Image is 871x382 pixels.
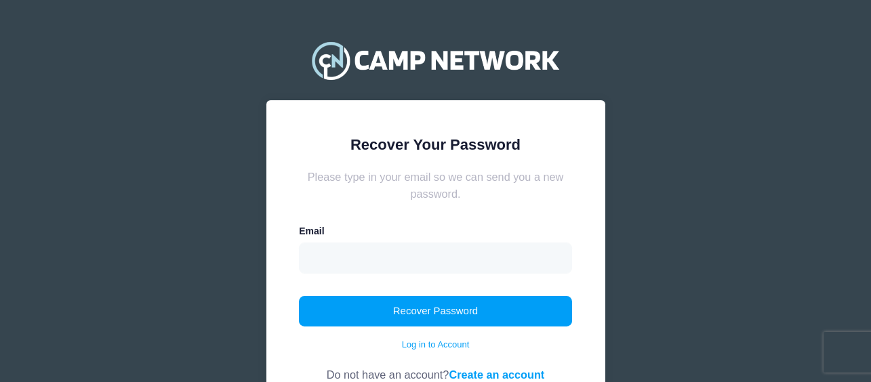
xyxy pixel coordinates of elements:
[449,368,544,381] a: Create an account
[299,296,572,327] button: Recover Password
[299,133,572,156] div: Recover Your Password
[299,224,324,238] label: Email
[299,169,572,202] div: Please type in your email so we can send you a new password.
[402,338,470,352] a: Log in to Account
[306,33,565,87] img: Camp Network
